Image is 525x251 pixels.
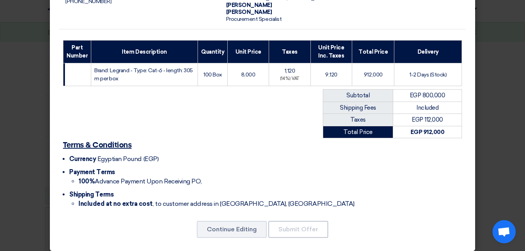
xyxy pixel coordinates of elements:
span: Shipping Terms [69,191,114,198]
span: Advance Payment Upon Receiving PO, [78,178,202,185]
div: (14%) VAT [272,76,307,82]
u: Terms & Conditions [63,141,131,149]
button: Continue Editing [197,221,267,238]
span: Egyptian Pound (EGP) [97,155,159,163]
li: , to customer address in [GEOGRAPHIC_DATA], [GEOGRAPHIC_DATA] [78,199,462,209]
span: 8,000 [241,71,256,78]
th: Quantity [198,41,228,63]
span: 9,120 [325,71,337,78]
th: Delivery [394,41,462,63]
span: EGP 112,000 [412,116,443,123]
span: Included [416,104,438,111]
strong: EGP 912,000 [411,129,445,136]
td: Shipping Fees [323,102,393,114]
td: Taxes [323,114,393,126]
td: EGP 800,000 [393,90,462,102]
th: Item Description [91,41,198,63]
th: Unit Price [228,41,269,63]
span: [PERSON_NAME] [226,9,272,15]
th: Part Number [63,41,91,63]
span: 100 Box [203,71,222,78]
div: Open chat [493,220,516,243]
button: Submit Offer [268,221,328,238]
span: Brand: Legrand - Type: Cat-6 - length: 305 m per box [94,67,193,82]
td: Subtotal [323,90,393,102]
span: 912,000 [364,71,383,78]
strong: 100% [78,178,95,185]
span: Currency [69,155,96,163]
span: Payment Terms [69,168,115,176]
span: 1,120 [285,68,295,74]
th: Taxes [269,41,311,63]
td: Total Price [323,126,393,138]
th: Total Price [352,41,394,63]
span: Procurement Specialist [226,16,281,22]
th: Unit Price Inc. Taxes [310,41,352,63]
span: 1-2 Days (Stock) [409,71,447,78]
strong: Included at no extra cost [78,200,153,207]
